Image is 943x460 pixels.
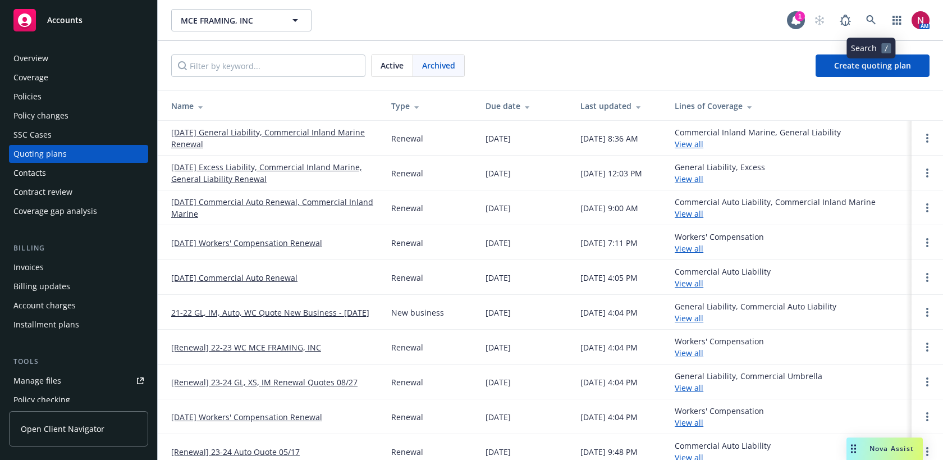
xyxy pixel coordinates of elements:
[675,100,903,112] div: Lines of Coverage
[921,271,934,284] a: Open options
[486,167,511,179] div: [DATE]
[171,54,365,77] input: Filter by keyword...
[675,405,764,429] div: Workers' Compensation
[13,69,48,86] div: Coverage
[13,107,68,125] div: Policy changes
[921,131,934,145] a: Open options
[13,316,79,334] div: Installment plans
[675,335,764,359] div: Workers' Compensation
[9,126,148,144] a: SSC Cases
[580,446,638,458] div: [DATE] 9:48 PM
[675,278,703,289] a: View all
[13,164,46,182] div: Contacts
[171,126,373,150] a: [DATE] General Liability, Commercial Inland Marine Renewal
[675,417,703,428] a: View all
[675,243,703,254] a: View all
[13,202,97,220] div: Coverage gap analysis
[9,277,148,295] a: Billing updates
[580,272,638,284] div: [DATE] 4:05 PM
[391,341,423,353] div: Renewal
[171,272,297,284] a: [DATE] Commercial Auto Renewal
[580,376,638,388] div: [DATE] 4:04 PM
[391,100,468,112] div: Type
[9,49,148,67] a: Overview
[886,9,908,31] a: Switch app
[13,277,70,295] div: Billing updates
[171,446,300,458] a: [Renewal] 23-24 Auto Quote 05/17
[675,208,703,219] a: View all
[675,174,703,184] a: View all
[9,4,148,36] a: Accounts
[9,183,148,201] a: Contract review
[9,258,148,276] a: Invoices
[921,375,934,389] a: Open options
[391,446,423,458] div: Renewal
[13,183,72,201] div: Contract review
[580,307,638,318] div: [DATE] 4:04 PM
[675,382,703,393] a: View all
[9,391,148,409] a: Policy checking
[846,438,860,460] div: Drag to move
[9,356,148,367] div: Tools
[486,237,511,249] div: [DATE]
[391,376,423,388] div: Renewal
[486,376,511,388] div: [DATE]
[9,69,148,86] a: Coverage
[675,313,703,324] a: View all
[171,376,358,388] a: [Renewal] 23-24 GL, XS, IM Renewal Quotes 08/27
[47,16,83,25] span: Accounts
[675,370,822,394] div: General Liability, Commercial Umbrella
[9,164,148,182] a: Contacts
[912,11,930,29] img: photo
[675,300,836,324] div: General Liability, Commercial Auto Liability
[486,133,511,144] div: [DATE]
[675,231,764,254] div: Workers' Compensation
[381,60,404,71] span: Active
[391,307,444,318] div: New business
[171,161,373,185] a: [DATE] Excess Liability, Commercial Inland Marine, General Liability Renewal
[171,237,322,249] a: [DATE] Workers' Compensation Renewal
[808,9,831,31] a: Start snowing
[486,411,511,423] div: [DATE]
[580,133,638,144] div: [DATE] 8:36 AM
[13,372,61,390] div: Manage files
[13,49,48,67] div: Overview
[675,139,703,149] a: View all
[580,100,657,112] div: Last updated
[580,341,638,353] div: [DATE] 4:04 PM
[580,202,638,214] div: [DATE] 9:00 AM
[13,126,52,144] div: SSC Cases
[9,243,148,254] div: Billing
[9,88,148,106] a: Policies
[391,411,423,423] div: Renewal
[486,202,511,214] div: [DATE]
[391,133,423,144] div: Renewal
[675,348,703,358] a: View all
[391,167,423,179] div: Renewal
[181,15,278,26] span: MCE FRAMING, INC
[869,444,914,453] span: Nova Assist
[580,411,638,423] div: [DATE] 4:04 PM
[675,196,876,220] div: Commercial Auto Liability, Commercial Inland Marine
[795,11,805,21] div: 1
[834,9,857,31] a: Report a Bug
[816,54,930,77] a: Create quoting plan
[171,196,373,220] a: [DATE] Commercial Auto Renewal, Commercial Inland Marine
[391,237,423,249] div: Renewal
[921,445,934,458] a: Open options
[921,236,934,249] a: Open options
[21,423,104,435] span: Open Client Navigator
[13,391,70,409] div: Policy checking
[9,145,148,163] a: Quoting plans
[921,410,934,423] a: Open options
[13,258,44,276] div: Invoices
[9,202,148,220] a: Coverage gap analysis
[9,372,148,390] a: Manage files
[9,107,148,125] a: Policy changes
[580,167,642,179] div: [DATE] 12:03 PM
[921,201,934,215] a: Open options
[486,272,511,284] div: [DATE]
[675,266,771,289] div: Commercial Auto Liability
[13,145,67,163] div: Quoting plans
[921,166,934,180] a: Open options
